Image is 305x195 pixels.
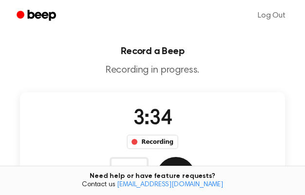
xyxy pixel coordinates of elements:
p: Recording in progress. [8,64,297,77]
a: Beep [10,6,65,25]
span: 3:34 [133,109,172,129]
h1: Record a Beep [8,47,297,57]
a: [EMAIL_ADDRESS][DOMAIN_NAME] [117,181,223,188]
span: Contact us [6,181,299,190]
div: Recording [127,135,178,149]
a: Log Out [248,4,295,27]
